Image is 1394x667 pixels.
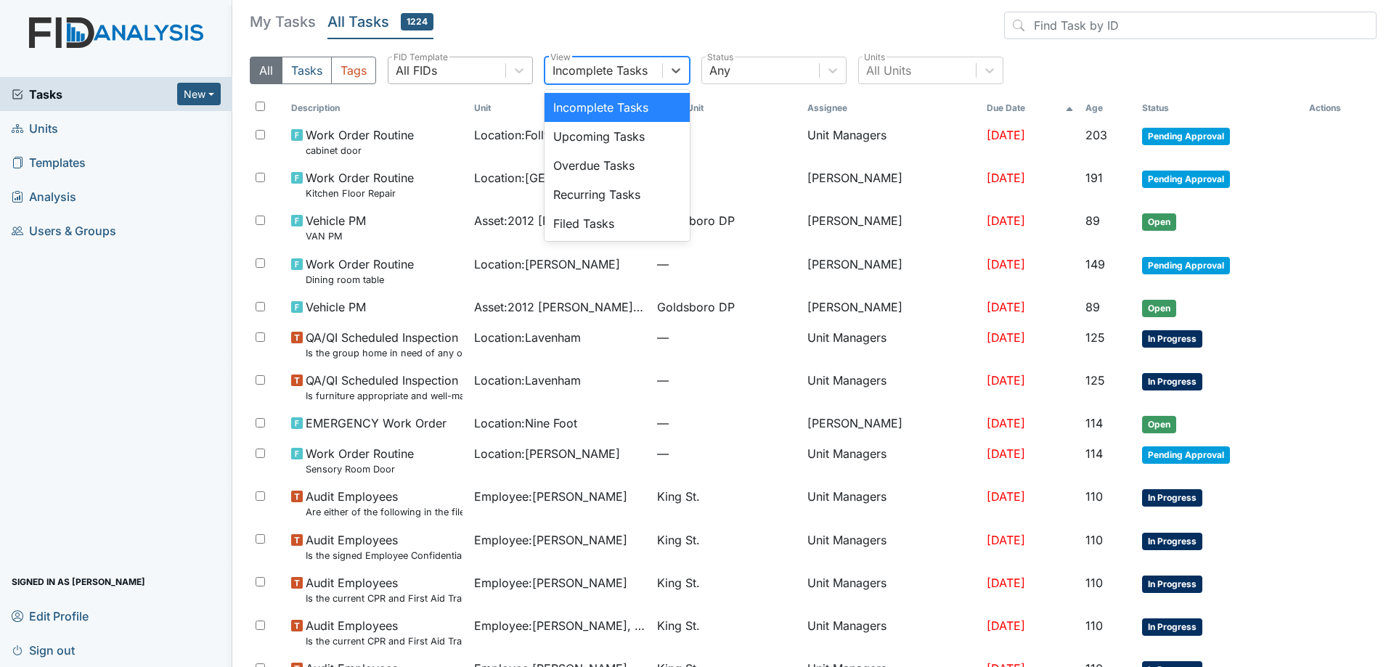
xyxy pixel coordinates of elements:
button: Tags [331,57,376,84]
td: [PERSON_NAME] [802,206,981,249]
span: 1224 [401,13,433,30]
span: Pending Approval [1142,128,1230,145]
span: In Progress [1142,533,1202,550]
span: Employee : [PERSON_NAME] [474,574,627,592]
span: Work Order Routine Kitchen Floor Repair [306,169,414,200]
span: [DATE] [987,128,1025,142]
span: Units [12,117,58,139]
span: [DATE] [987,489,1025,504]
span: Audit Employees Is the current CPR and First Aid Training Certificate found in the file(2 years)? [306,574,462,605]
span: Signed in as [PERSON_NAME] [12,570,145,593]
span: Sign out [12,639,75,661]
span: Goldsboro DP [657,298,735,316]
span: [DATE] [987,533,1025,547]
span: Open [1142,213,1176,231]
span: Users & Groups [12,219,116,242]
small: Is the signed Employee Confidentiality Agreement in the file (HIPPA)? [306,549,462,562]
span: Location : [GEOGRAPHIC_DATA] [474,169,645,187]
span: [DATE] [987,171,1025,185]
span: — [657,372,796,389]
div: All Units [866,62,911,79]
span: 125 [1085,373,1105,388]
small: cabinet door [306,144,414,157]
span: Employee : [PERSON_NAME] [474,488,627,505]
span: [DATE] [987,446,1025,461]
th: Toggle SortBy [1136,96,1303,120]
span: [DATE] [987,213,1025,228]
span: Audit Employees Are either of the following in the file? "Consumer Report Release Forms" and the ... [306,488,462,519]
span: Vehicle PM [306,298,366,316]
div: Recurring Tasks [545,180,690,209]
div: Filed Tasks [545,209,690,238]
span: Work Order Routine Dining room table [306,255,414,287]
span: — [657,169,796,187]
span: Work Order Routine Sensory Room Door [306,445,414,476]
td: Unit Managers [802,366,981,409]
h5: My Tasks [250,12,316,32]
span: 89 [1085,300,1100,314]
span: Work Order Routine cabinet door [306,126,414,157]
span: King St. [657,574,700,592]
small: Kitchen Floor Repair [306,187,414,200]
td: Unit Managers [802,611,981,654]
button: New [177,83,221,105]
small: VAN PM [306,229,366,243]
div: Overdue Tasks [545,151,690,180]
td: [PERSON_NAME] [802,250,981,292]
td: [PERSON_NAME] [802,292,981,323]
span: 203 [1085,128,1107,142]
span: Vehicle PM VAN PM [306,212,366,243]
span: Templates [12,151,86,173]
span: [DATE] [987,300,1025,314]
small: Are either of the following in the file? "Consumer Report Release Forms" and the "MVR Disclosure ... [306,505,462,519]
span: — [657,445,796,462]
span: In Progress [1142,618,1202,636]
td: [PERSON_NAME] [802,409,981,439]
span: 110 [1085,618,1103,633]
span: In Progress [1142,576,1202,593]
span: Location : [PERSON_NAME] [474,255,620,273]
td: Unit Managers [802,439,981,482]
small: Is furniture appropriate and well-maintained (broken, missing pieces, sufficient number for seati... [306,389,462,403]
span: Asset : 2012 [PERSON_NAME] 07541 [474,212,645,229]
div: Incomplete Tasks [545,93,690,122]
div: Incomplete Tasks [553,62,648,79]
span: 89 [1085,213,1100,228]
span: In Progress [1142,489,1202,507]
span: Location : [PERSON_NAME] [474,445,620,462]
span: Open [1142,300,1176,317]
input: Toggle All Rows Selected [256,102,265,111]
span: Audit Employees Is the current CPR and First Aid Training Certificate found in the file(2 years)? [306,617,462,648]
td: [PERSON_NAME] [802,163,981,206]
span: Open [1142,416,1176,433]
span: — [657,329,796,346]
button: All [250,57,282,84]
span: QA/QI Scheduled Inspection Is furniture appropriate and well-maintained (broken, missing pieces, ... [306,372,462,403]
span: Analysis [12,185,76,208]
span: Location : Lavenham [474,329,581,346]
span: Pending Approval [1142,171,1230,188]
a: Tasks [12,86,177,103]
div: Any [709,62,730,79]
span: [DATE] [987,416,1025,430]
span: — [657,414,796,432]
span: 191 [1085,171,1103,185]
span: Audit Employees Is the signed Employee Confidentiality Agreement in the file (HIPPA)? [306,531,462,562]
span: 110 [1085,533,1103,547]
span: Goldsboro DP [657,212,735,229]
small: Sensory Room Door [306,462,414,476]
div: All FIDs [396,62,437,79]
span: Employee : [PERSON_NAME], Uniququa [474,617,645,634]
span: [DATE] [987,576,1025,590]
th: Toggle SortBy [1080,96,1136,120]
span: 114 [1085,446,1103,461]
div: Upcoming Tasks [545,122,690,151]
span: 125 [1085,330,1105,345]
span: King St. [657,531,700,549]
span: Edit Profile [12,605,89,627]
span: Employee : [PERSON_NAME] [474,531,627,549]
span: 110 [1085,576,1103,590]
span: [DATE] [987,618,1025,633]
th: Toggle SortBy [285,96,468,120]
